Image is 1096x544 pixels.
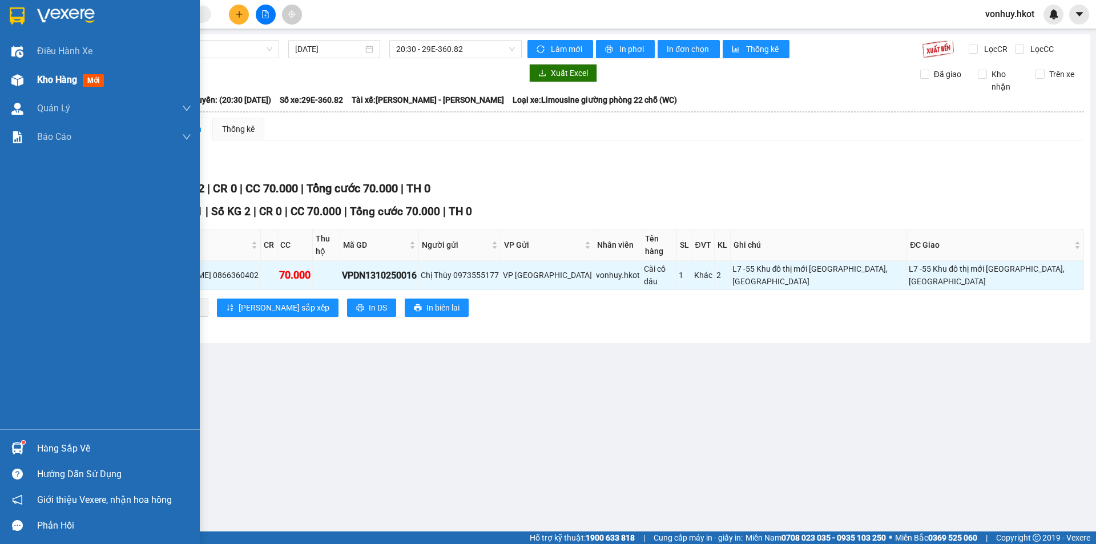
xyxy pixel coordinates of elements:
div: Thống kê [222,123,255,135]
span: download [538,69,546,78]
div: VP [GEOGRAPHIC_DATA] [503,269,592,281]
span: Người gửi [422,239,489,251]
span: ⚪️ [889,535,892,540]
span: Kho nhận [987,68,1027,93]
span: Mã GD [343,239,407,251]
span: vonhuy.hkot [976,7,1043,21]
button: bar-chartThống kê [723,40,789,58]
div: 2 [716,269,728,281]
strong: 0708 023 035 - 0935 103 250 [781,533,886,542]
button: caret-down [1069,5,1089,25]
strong: 0369 525 060 [928,533,977,542]
div: L7 -55 Khu đô thị mới [GEOGRAPHIC_DATA], [GEOGRAPHIC_DATA] [732,263,905,288]
span: Tổng cước 70.000 [307,182,398,195]
span: Quản Lý [37,101,70,115]
input: 13/10/2025 [295,43,363,55]
span: Thống kê [746,43,780,55]
img: warehouse-icon [11,442,23,454]
span: mới [83,74,104,87]
button: In đơn chọn [658,40,720,58]
span: CC 70.000 [291,205,341,218]
span: Số KG 2 [211,205,251,218]
span: Báo cáo [37,130,71,144]
img: warehouse-icon [11,46,23,58]
button: syncLàm mới [527,40,593,58]
span: | [285,205,288,218]
td: VP Đà Nẵng [501,261,594,290]
button: printerIn DS [347,299,396,317]
span: sync [537,45,546,54]
span: TH 0 [406,182,430,195]
button: downloadXuất Excel [529,64,597,82]
span: | [344,205,347,218]
span: copyright [1033,534,1041,542]
span: Xuất Excel [551,67,588,79]
button: aim [282,5,302,25]
span: aim [288,10,296,18]
div: vonhuy.hkot [596,269,640,281]
div: [PERSON_NAME] 0866360402 [150,269,259,281]
span: bar-chart [732,45,742,54]
div: Phản hồi [37,517,191,534]
div: Hàng sắp về [37,440,191,457]
span: | [253,205,256,218]
button: file-add [256,5,276,25]
span: caret-down [1074,9,1085,19]
span: Tài xế: [PERSON_NAME] - [PERSON_NAME] [352,94,504,106]
th: Nhân viên [594,229,642,261]
span: Làm mới [551,43,584,55]
th: CR [261,229,277,261]
span: Người nhận [151,239,249,251]
span: ĐC Giao [910,239,1072,251]
button: sort-ascending[PERSON_NAME] sắp xếp [217,299,339,317]
span: In phơi [619,43,646,55]
span: printer [414,304,422,313]
strong: 1900 633 818 [586,533,635,542]
th: CC [277,229,313,261]
th: Ghi chú [731,229,908,261]
div: Cài cô dâu [644,263,675,288]
div: L7 -55 Khu đô thị mới [GEOGRAPHIC_DATA], [GEOGRAPHIC_DATA] [909,263,1082,288]
span: VP Gửi [504,239,582,251]
span: printer [356,304,364,313]
div: Chị Thùy 0973555177 [421,269,499,281]
button: printerIn phơi [596,40,655,58]
span: Số xe: 29E-360.82 [280,94,343,106]
div: VPDN1310250016 [342,268,417,283]
span: | [401,182,404,195]
span: Loại xe: Limousine giường phòng 22 chỗ (WC) [513,94,677,106]
span: Trên xe [1045,68,1079,80]
span: Lọc CR [980,43,1009,55]
img: icon-new-feature [1049,9,1059,19]
span: CR 0 [259,205,282,218]
span: sort-ascending [226,304,234,313]
div: 1 [679,269,690,281]
span: Cung cấp máy in - giấy in: [654,531,743,544]
th: SL [677,229,692,261]
span: Điều hành xe [37,44,92,58]
button: plus [229,5,249,25]
span: message [12,520,23,531]
span: question-circle [12,469,23,479]
span: down [182,104,191,113]
button: printerIn biên lai [405,299,469,317]
span: Tổng cước 70.000 [350,205,440,218]
span: Giới thiệu Vexere, nhận hoa hồng [37,493,172,507]
th: KL [715,229,731,261]
span: | [986,531,988,544]
sup: 1 [22,441,25,444]
span: printer [605,45,615,54]
img: solution-icon [11,131,23,143]
span: In DS [369,301,387,314]
span: Chuyến: (20:30 [DATE]) [188,94,271,106]
span: CC 70.000 [245,182,298,195]
th: Thu hộ [313,229,340,261]
span: | [207,182,210,195]
span: | [443,205,446,218]
img: warehouse-icon [11,74,23,86]
span: Hỗ trợ kỹ thuật: [530,531,635,544]
span: In đơn chọn [667,43,711,55]
span: 20:30 - 29E-360.82 [396,41,515,58]
div: Khác [694,269,712,281]
th: ĐVT [692,229,715,261]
